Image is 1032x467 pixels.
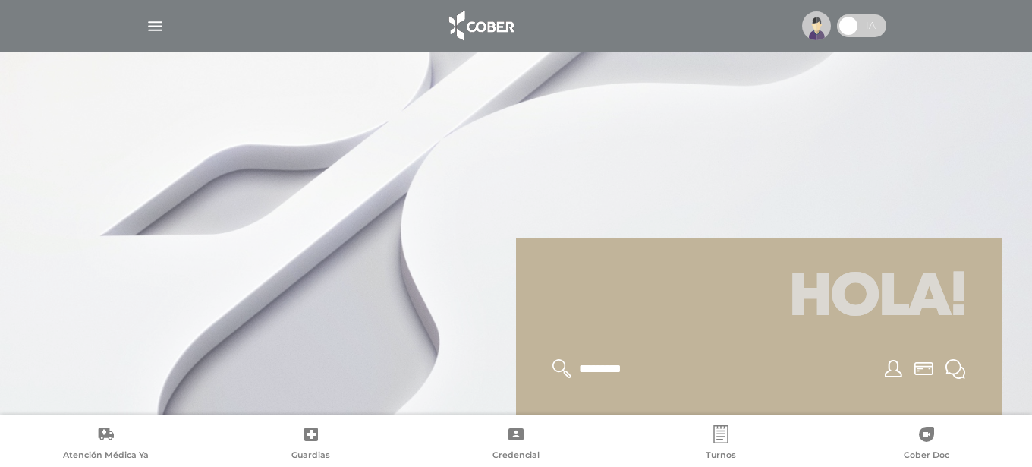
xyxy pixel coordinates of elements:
[618,425,823,464] a: Turnos
[3,425,208,464] a: Atención Médica Ya
[441,8,521,44] img: logo_cober_home-white.png
[146,17,165,36] img: Cober_menu-lines-white.svg
[63,450,149,463] span: Atención Médica Ya
[208,425,413,464] a: Guardias
[802,11,831,40] img: profile-placeholder.svg
[534,256,983,341] h1: Hola!
[291,450,330,463] span: Guardias
[414,425,618,464] a: Credencial
[904,450,949,463] span: Cober Doc
[492,450,540,463] span: Credencial
[706,450,736,463] span: Turnos
[824,425,1029,464] a: Cober Doc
